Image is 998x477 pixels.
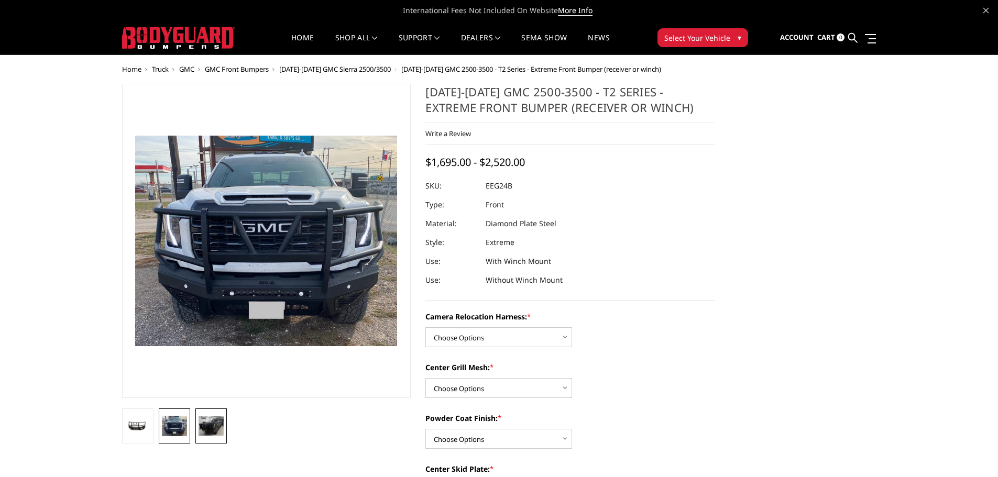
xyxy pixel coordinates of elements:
[521,34,567,54] a: SEMA Show
[425,84,715,123] h1: [DATE]-[DATE] GMC 2500-3500 - T2 Series - Extreme Front Bumper (receiver or winch)
[946,427,998,477] iframe: Chat Widget
[199,416,224,436] img: 2024-2026 GMC 2500-3500 - T2 Series - Extreme Front Bumper (receiver or winch)
[486,271,563,290] dd: Without Winch Mount
[486,252,551,271] dd: With Winch Mount
[335,34,378,54] a: shop all
[817,32,835,42] span: Cart
[558,5,593,16] a: More Info
[152,64,169,74] a: Truck
[425,271,478,290] dt: Use:
[162,416,187,436] img: 2024-2026 GMC 2500-3500 - T2 Series - Extreme Front Bumper (receiver or winch)
[425,214,478,233] dt: Material:
[425,176,478,195] dt: SKU:
[486,233,514,252] dd: Extreme
[486,195,504,214] dd: Front
[425,129,471,138] a: Write a Review
[664,32,730,43] span: Select Your Vehicle
[425,362,715,373] label: Center Grill Mesh:
[486,214,556,233] dd: Diamond Plate Steel
[425,155,525,169] span: $1,695.00 - $2,520.00
[461,34,501,54] a: Dealers
[425,463,715,474] label: Center Skid Plate:
[780,32,814,42] span: Account
[588,34,609,54] a: News
[425,233,478,252] dt: Style:
[279,64,391,74] a: [DATE]-[DATE] GMC Sierra 2500/3500
[399,34,440,54] a: Support
[122,84,411,398] a: 2024-2026 GMC 2500-3500 - T2 Series - Extreme Front Bumper (receiver or winch)
[425,252,478,271] dt: Use:
[780,24,814,52] a: Account
[401,64,661,74] span: [DATE]-[DATE] GMC 2500-3500 - T2 Series - Extreme Front Bumper (receiver or winch)
[738,32,741,43] span: ▾
[122,27,235,49] img: BODYGUARD BUMPERS
[425,413,715,424] label: Powder Coat Finish:
[291,34,314,54] a: Home
[179,64,194,74] a: GMC
[817,24,845,52] a: Cart 0
[425,195,478,214] dt: Type:
[657,28,748,47] button: Select Your Vehicle
[425,311,715,322] label: Camera Relocation Harness:
[125,420,150,432] img: 2024-2026 GMC 2500-3500 - T2 Series - Extreme Front Bumper (receiver or winch)
[837,34,845,41] span: 0
[122,64,141,74] a: Home
[486,176,512,195] dd: EEG24B
[205,64,269,74] a: GMC Front Bumpers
